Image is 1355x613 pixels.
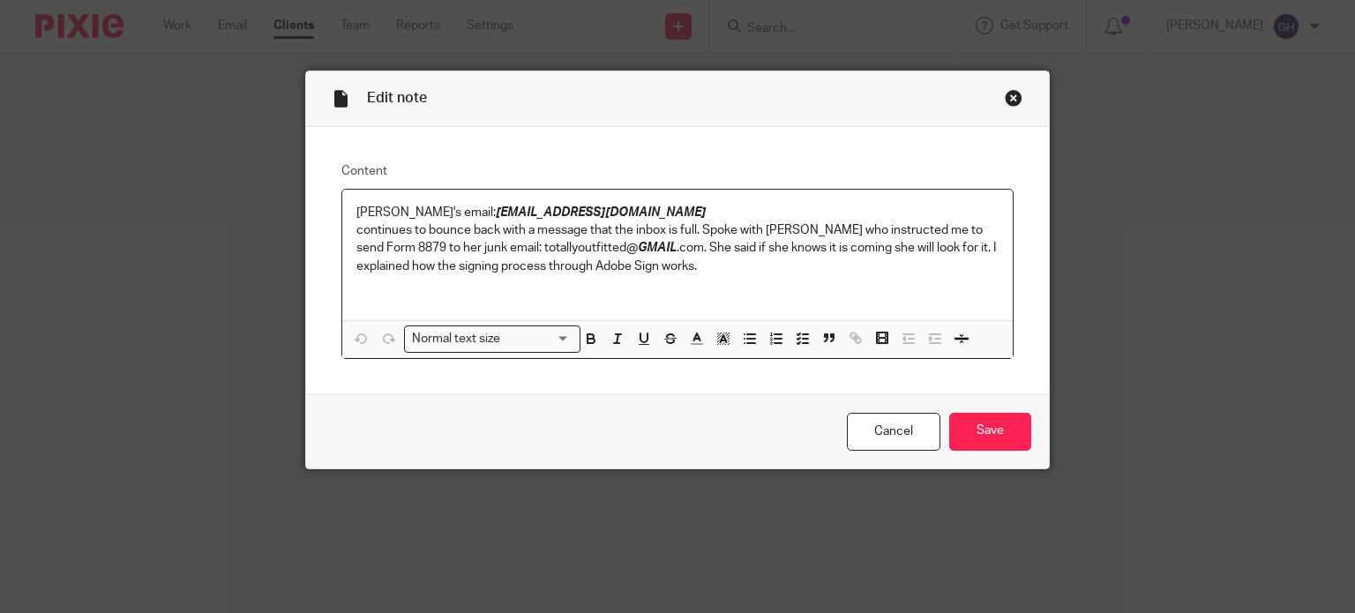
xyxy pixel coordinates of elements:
div: Close this dialog window [1005,89,1022,107]
p: [PERSON_NAME]'s email: [356,204,999,221]
input: Save [949,413,1031,451]
label: Content [341,162,1014,180]
em: GMAIL [638,242,677,254]
span: Normal text size [408,330,505,348]
span: Edit note [367,91,427,105]
em: [EMAIL_ADDRESS][DOMAIN_NAME] [496,206,706,219]
div: Search for option [404,325,580,353]
a: Cancel [847,413,940,451]
input: Search for option [506,330,570,348]
p: continues to bounce back with a message that the inbox is full. Spoke with [PERSON_NAME] who inst... [356,221,999,275]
